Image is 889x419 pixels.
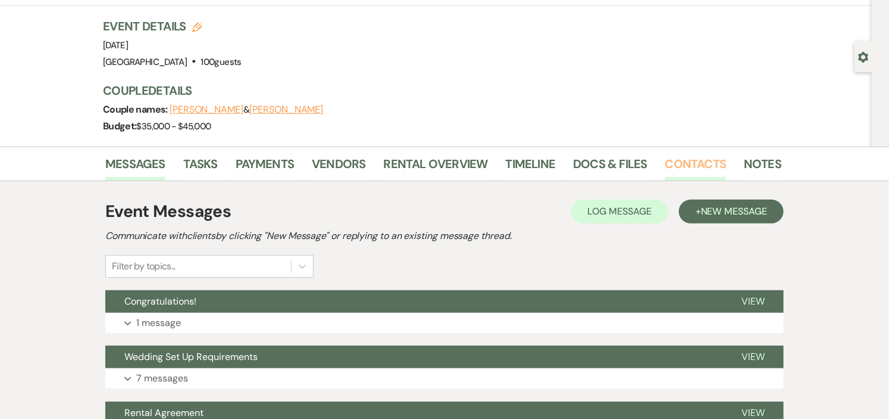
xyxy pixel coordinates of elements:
[679,200,784,224] button: +New Message
[741,406,765,419] span: View
[744,154,781,181] a: Notes
[858,51,869,62] button: Open lead details
[506,154,556,181] a: Timeline
[105,154,165,181] a: Messages
[105,368,784,389] button: 7 messages
[105,229,784,243] h2: Communicate with clients by clicking "New Message" or replying to an existing message thread.
[103,18,242,35] h3: Event Details
[312,154,365,181] a: Vendors
[170,104,323,116] span: &
[124,350,258,363] span: Wedding Set Up Requirements
[701,205,767,218] span: New Message
[112,259,176,274] div: Filter by topics...
[124,295,196,308] span: Congratulations!
[573,154,647,181] a: Docs & Files
[384,154,488,181] a: Rental Overview
[105,290,722,313] button: Congratulations!
[249,105,323,114] button: [PERSON_NAME]
[722,290,784,313] button: View
[124,406,204,419] span: Rental Agreement
[183,154,218,181] a: Tasks
[136,371,188,386] p: 7 messages
[103,56,187,68] span: [GEOGRAPHIC_DATA]
[105,313,784,333] button: 1 message
[105,199,231,224] h1: Event Messages
[741,350,765,363] span: View
[201,56,242,68] span: 100 guests
[236,154,295,181] a: Payments
[103,103,170,116] span: Couple names:
[588,205,652,218] span: Log Message
[571,200,668,224] button: Log Message
[136,315,181,331] p: 1 message
[103,82,769,99] h3: Couple Details
[722,346,784,368] button: View
[170,105,243,114] button: [PERSON_NAME]
[103,120,137,132] span: Budget:
[741,295,765,308] span: View
[103,39,128,51] span: [DATE]
[105,346,722,368] button: Wedding Set Up Requirements
[137,120,211,132] span: $35,000 - $45,000
[665,154,727,181] a: Contacts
